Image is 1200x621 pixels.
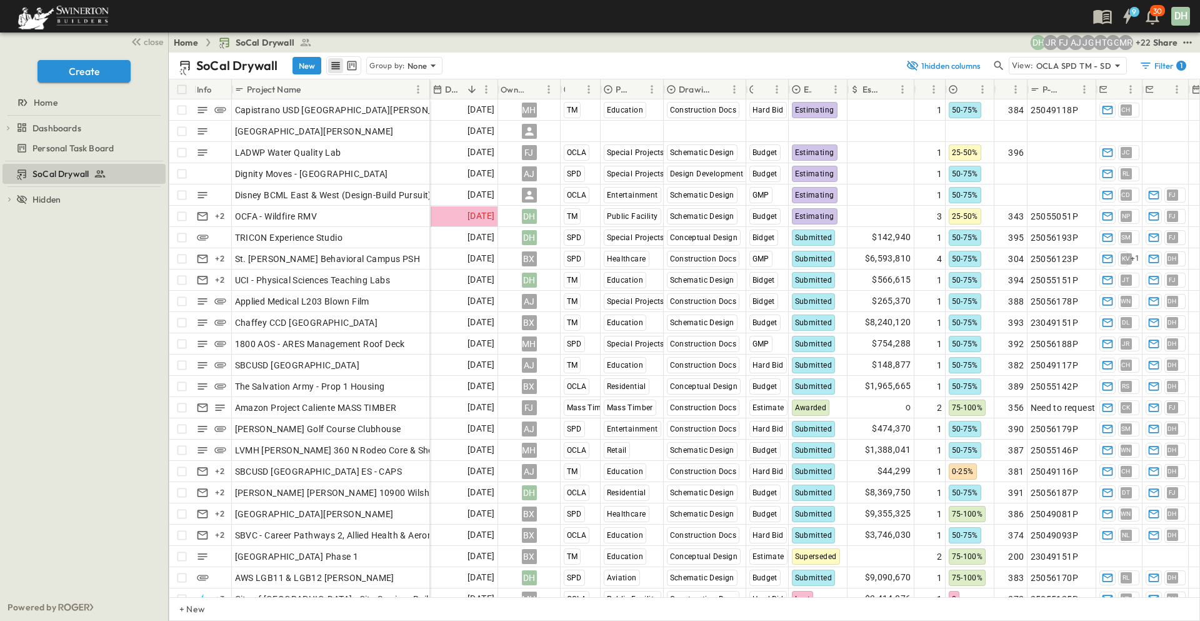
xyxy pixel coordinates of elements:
div: + 2 [212,251,227,266]
span: Budget [752,318,777,327]
span: TM [567,297,578,306]
span: [DATE] [467,358,494,372]
span: Submitted [795,233,832,242]
span: Special Projects [607,340,664,348]
button: Sort [527,83,541,96]
h6: 9 [1132,7,1136,17]
span: Hidden [32,193,61,206]
span: [DATE] [467,103,494,117]
span: SM [1121,237,1131,238]
span: 394 [1008,274,1024,286]
div: Anthony Jimenez (anthony.jimenez@swinerton.com) [1068,35,1083,50]
span: TRICON Experience Studio [235,231,343,244]
p: OCLA SPD TM - SD [1036,59,1111,72]
span: 2 [937,401,942,414]
button: Menu [895,82,910,97]
span: 390 [1008,423,1024,435]
span: 1 [937,231,942,244]
button: Menu [581,82,596,97]
span: 50-75% [952,276,978,285]
div: Jorge Garcia (jorgarcia@swinerton.com) [1081,35,1096,50]
span: [DATE] [467,422,494,436]
p: Drawing Status [679,83,711,96]
span: DH [1167,365,1177,365]
span: CH [1121,109,1131,110]
span: DH [1167,343,1177,344]
span: Awarded [795,403,827,412]
div: Meghana Raj (meghana.raj@swinerton.com) [1118,35,1133,50]
span: JR [1122,343,1130,344]
span: Schematic Design [670,148,734,157]
span: Disney BCML East & West (Design-Build Pursuit) [235,189,432,201]
span: $566,615 [872,273,911,287]
div: Owner [498,79,561,99]
button: Menu [828,82,843,97]
span: FJ [1169,194,1176,195]
span: CD [1121,194,1131,195]
span: Estimating [795,191,834,199]
span: Dashboards [32,122,81,134]
span: Special Projects [607,233,664,242]
span: 50-75% [952,382,978,391]
span: Construction Docs [670,106,737,114]
img: 6c363589ada0b36f064d841b69d3a419a338230e66bb0a533688fa5cc3e9e735.png [15,3,111,29]
button: DH [1170,6,1191,27]
div: MH [522,336,537,351]
button: Menu [926,82,941,97]
div: 0 [848,398,914,418]
button: Sort [881,83,895,96]
button: kanban view [344,58,359,73]
div: Filter [1139,59,1186,72]
span: Construction Docs [670,425,737,433]
button: Menu [975,82,990,97]
button: Sort [631,83,644,96]
span: OCLA [567,148,587,157]
div: Gerrad Gerber (gerrad.gerber@swinerton.com) [1106,35,1121,50]
span: 389 [1008,380,1024,393]
span: Design Development [670,169,744,178]
span: [DATE] [467,294,494,308]
span: 1800 AOS - ARES Management Roof Deck [235,338,405,350]
a: Personal Task Board [2,139,163,157]
span: 356 [1008,401,1024,414]
span: Submitted [795,297,832,306]
button: test [1180,35,1195,50]
span: Chaffey CCD [GEOGRAPHIC_DATA] [235,316,378,329]
span: 304 [1008,253,1024,265]
div: AJ [522,422,537,437]
p: 30 [1153,6,1162,16]
div: AJ [522,166,537,181]
span: 25-50% [952,212,978,221]
div: + 2 [212,273,227,288]
span: Construction Docs [670,403,737,412]
p: Primary Market [616,83,628,96]
span: 25056123P [1031,253,1079,265]
span: 50-75% [952,233,978,242]
span: Bidget [752,297,775,306]
span: $1,965,665 [865,379,911,393]
span: TM [567,276,578,285]
span: $8,240,120 [865,315,911,330]
span: 25055142P [1031,380,1079,393]
div: AJ [522,294,537,309]
span: TM [567,106,578,114]
span: Estimating [795,169,834,178]
span: Construction Docs [670,340,737,348]
button: Menu [479,82,494,97]
span: Mass Timber [607,403,653,412]
span: 50-75% [952,361,978,370]
span: $754,288 [872,336,911,351]
span: OCFA - Wildfire RMV [235,210,317,223]
span: CK [1122,407,1131,408]
div: DH [1171,7,1190,26]
span: KV [1122,258,1130,259]
button: 1hidden columns [899,57,989,74]
span: 1 [937,380,942,393]
span: Public Facility [607,212,658,221]
span: UCI - Physical Sciences Teaching Labs [235,274,391,286]
span: 1 [937,359,942,371]
span: $142,940 [872,230,911,245]
span: DL [1122,322,1130,323]
span: Submitted [795,382,832,391]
